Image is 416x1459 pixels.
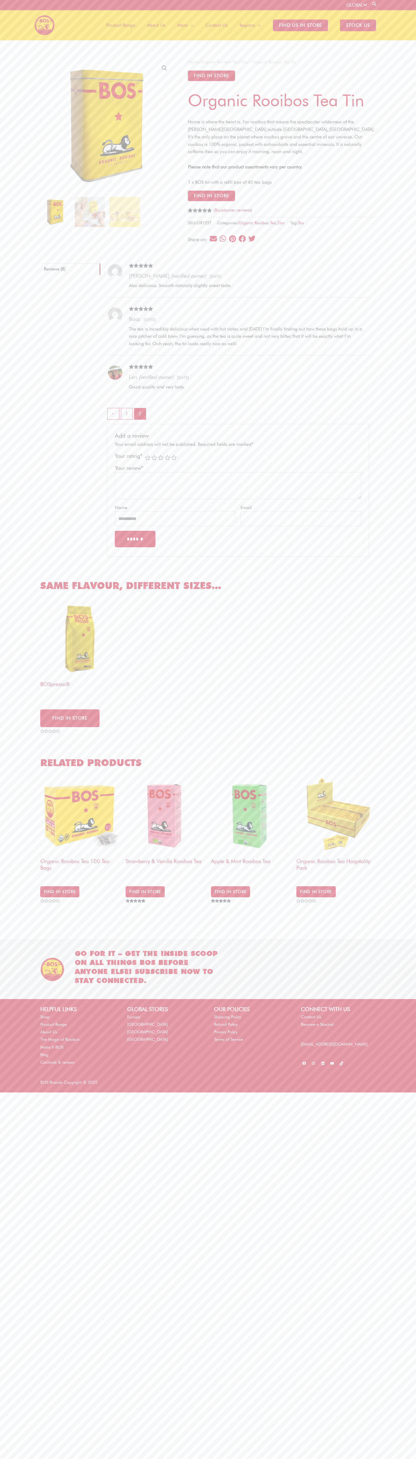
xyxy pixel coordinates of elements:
nav: CONNECT WITH US [301,1013,376,1028]
span: Required fields are marked [198,442,253,447]
h2: GLOBAL STORES [127,1005,202,1013]
h2: Apple & Mint Rooibos Tea [211,855,290,878]
button: Find in Store [188,71,235,81]
a: Tea [298,220,304,225]
a: Blog [40,1052,48,1057]
span: Contact Us [206,16,228,34]
div: Share on pinterest [228,234,237,243]
a: Privacy Policy [214,1029,237,1034]
span: About Us [147,16,165,34]
a: 4 of 5 stars [165,455,170,460]
a: About Us [141,10,171,40]
nav: Site Navigation [96,10,382,40]
h2: Organic Rooibos Tea 100 Tea Bags [40,855,120,878]
a: Refund Policy [214,1022,238,1027]
nav: HELPFUL LINKS [40,1013,115,1066]
p: 1 x BOS tin with a refill box of 40 tea bags [188,179,376,186]
time: [DATE] [175,375,189,380]
a: GLOBAL [346,2,367,8]
a: Product Range [40,1022,67,1027]
span: Rated out of 5 [126,899,146,917]
a: The Magic of Rooibos [40,1037,80,1042]
span: 8 [188,208,190,219]
a: Strawberry & Vanilla Rooibos Tea [126,776,205,881]
span: Product Range [106,16,135,34]
button: Find in Store [188,191,235,201]
a: (8customer reviews) [213,207,252,213]
h1: Organic Rooibos Tea Tin [188,90,376,110]
a: Organic Rooibos Tea [238,220,276,225]
a: 2 of 5 stars [151,455,157,460]
div: Share on email [209,234,217,243]
label: Your review [115,465,146,471]
h2: OUR POLICIES [214,1005,289,1013]
time: [DATE] [208,274,222,279]
p: Home is where the heart is. For rooibos that means the spectacular wilderness of the [PERSON_NAME... [188,118,376,156]
div: Share on whatsapp [219,234,227,243]
a: Cocktails & recipes [40,1060,75,1065]
a: Contact Us [200,10,234,40]
a: Page 1 [121,408,133,420]
span: Your email address will not be published. [115,442,197,447]
img: BOSpresso® [40,599,120,678]
img: Apple & Mint Rooibos Tea [211,776,290,855]
span: Rated out of 5 [129,263,153,279]
label: Your rating [115,452,145,460]
img: hot-tea-2-copy [109,197,139,227]
a: Contact Us [301,1014,321,1019]
nav: Breadcrumb [188,58,376,66]
span: Rated out of 5 [211,899,232,917]
a: Apple & Mint Rooibos Tea [211,776,290,881]
p: Also delicious. Smooth naturally slightly sweet taste. [129,282,362,289]
img: BOS Ice Tea [40,957,64,981]
h2: Same flavour, different sizes… [40,579,376,592]
a: BUY IN STORE [126,886,165,897]
time: [DATE] [142,317,156,322]
a: 3 of 5 stars [158,455,164,460]
strong: [PERSON_NAME] [129,273,170,279]
strong: Len [129,374,137,380]
a: Organic Rooibos Tea Hospitality Pack [296,776,376,881]
a: More [171,10,200,40]
span: Page 2 [134,408,146,420]
a: BUY IN STORE [40,709,99,727]
p: The tea is incredibly delicious when used with hot water, and [DATE] I’m finally finding out how ... [129,325,362,348]
img: Organic Rooibos Tea Hospitality Pack [296,776,376,855]
div: Share on: [188,237,209,242]
h2: Organic Rooibos Tea Hospitality Pack [296,855,376,878]
a: 5 of 5 stars [171,455,177,460]
div: BOS Brands Copyright © 2025 [34,1079,208,1086]
span: Find Us in Store [273,20,328,31]
a: 1 of 5 stars [145,455,150,460]
img: Bos Strawberry & vanilla [126,776,205,855]
a: BOSpresso® [40,599,120,704]
h2: BOSpresso® [40,678,120,701]
strong: Boaz [129,316,140,322]
p: Good quality and very tasty. [129,383,362,391]
div: Share on twitter [248,234,256,243]
span: STOCK US [340,20,376,31]
em: (verified owner) [171,273,206,279]
a: View full-screen image gallery [159,63,170,74]
a: BUY IN STORE [40,886,79,897]
strong: Please note that our product assortments vary per country. [188,164,302,170]
a: Terms of Service [214,1037,243,1042]
a: [GEOGRAPHIC_DATA] [127,1022,168,1027]
h2: Go for it – get the inside scoop on all things BOS before anyone else! Subscribe now to stay conn... [75,949,221,985]
a: Europe [127,1014,140,1019]
a: Reviews (8) [40,263,100,275]
em: (verified owner) [139,374,174,380]
span: Categories: , [217,219,285,227]
span: More [177,16,188,34]
a: BUY IN STORE [211,886,250,897]
a: Home [188,59,199,64]
a: Find Us in Store [267,10,334,40]
img: Organic Rooibos Tea 100 Tea Bags [40,776,120,855]
span: Rated out of 5 [129,307,153,322]
a: Become a Stockist [301,1022,334,1027]
span: 8 [215,207,217,213]
div: Share on facebook [238,234,246,243]
a: Organic Rooibos Tea 100 Tea Bags [40,776,120,881]
a: [GEOGRAPHIC_DATA] [127,1029,168,1034]
span: Rated out of 5 based on customer ratings [188,208,212,237]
